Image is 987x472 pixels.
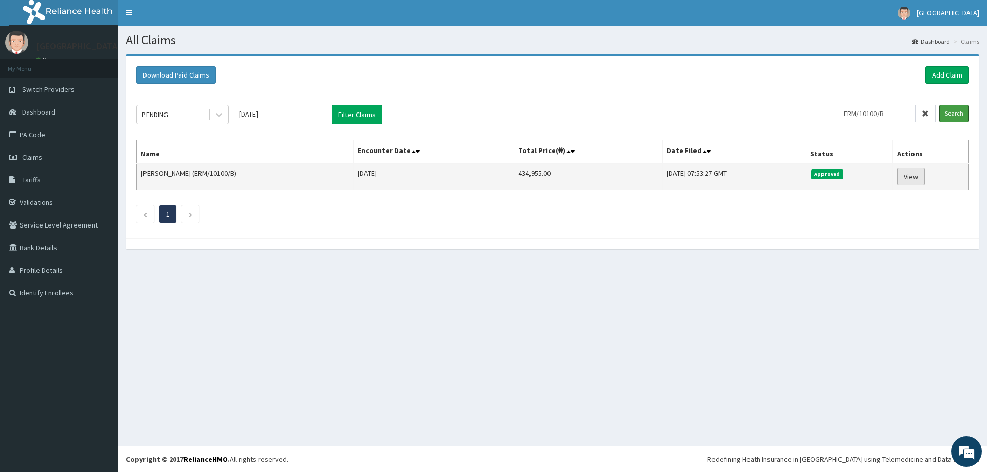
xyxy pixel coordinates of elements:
span: Switch Providers [22,85,75,94]
a: Next page [188,210,193,219]
span: Claims [22,153,42,162]
a: View [897,168,925,185]
span: Approved [811,169,844,179]
td: [DATE] 07:53:27 GMT [663,163,806,190]
a: Add Claim [925,66,969,84]
td: [PERSON_NAME] (ERM/10100/B) [137,163,354,190]
td: 434,955.00 [514,163,663,190]
a: Previous page [143,210,148,219]
img: User Image [5,31,28,54]
img: d_794563401_company_1708531726252_794563401 [19,51,42,77]
div: Redefining Heath Insurance in [GEOGRAPHIC_DATA] using Telemedicine and Data Science! [707,454,979,464]
span: Tariffs [22,175,41,184]
th: Total Price(₦) [514,140,663,164]
img: User Image [898,7,910,20]
div: Chat with us now [53,58,173,71]
h1: All Claims [126,33,979,47]
button: Download Paid Claims [136,66,216,84]
a: RelianceHMO [184,455,228,464]
th: Encounter Date [354,140,514,164]
input: Search [939,105,969,122]
strong: Copyright © 2017 . [126,455,230,464]
td: [DATE] [354,163,514,190]
button: Filter Claims [332,105,382,124]
th: Date Filed [663,140,806,164]
a: Online [36,56,61,63]
li: Claims [951,37,979,46]
footer: All rights reserved. [118,446,987,472]
th: Status [806,140,893,164]
th: Name [137,140,354,164]
span: Dashboard [22,107,56,117]
div: PENDING [142,109,168,120]
th: Actions [893,140,969,164]
input: Search by HMO ID [837,105,916,122]
input: Select Month and Year [234,105,326,123]
span: We're online! [60,129,142,233]
div: Minimize live chat window [169,5,193,30]
a: Page 1 is your current page [166,210,170,219]
a: Dashboard [912,37,950,46]
textarea: Type your message and hit 'Enter' [5,280,196,316]
span: [GEOGRAPHIC_DATA] [917,8,979,17]
p: [GEOGRAPHIC_DATA] [36,42,121,51]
